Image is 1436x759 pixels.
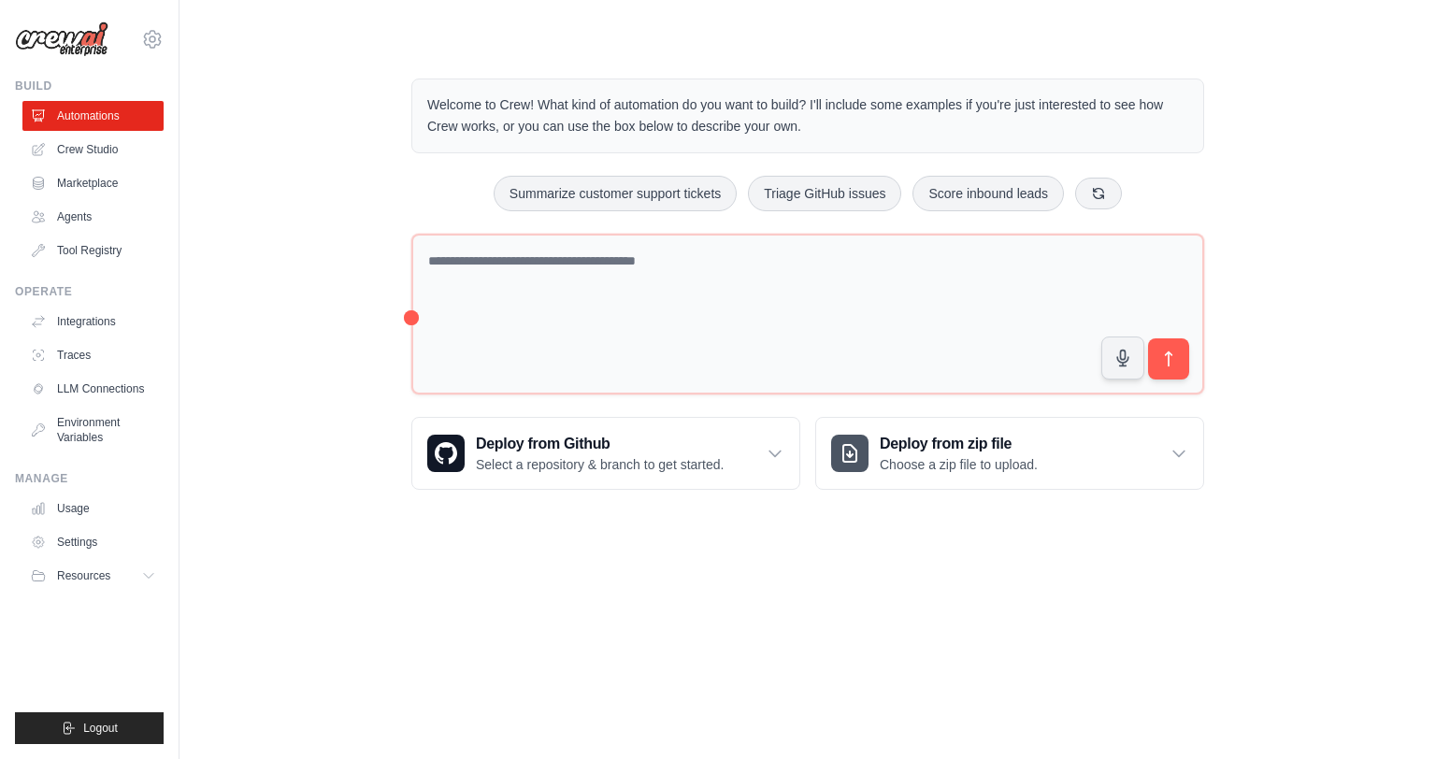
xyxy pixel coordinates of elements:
[15,471,164,486] div: Manage
[22,202,164,232] a: Agents
[912,176,1064,211] button: Score inbound leads
[476,455,724,474] p: Select a repository & branch to get started.
[427,94,1188,137] p: Welcome to Crew! What kind of automation do you want to build? I'll include some examples if you'...
[1079,612,1369,637] h3: Create an automation
[15,712,164,744] button: Logout
[22,307,164,337] a: Integrations
[22,236,164,265] a: Tool Registry
[22,101,164,131] a: Automations
[1093,592,1131,606] span: Step 1
[22,340,164,370] a: Traces
[22,374,164,404] a: LLM Connections
[22,408,164,452] a: Environment Variables
[880,433,1038,455] h3: Deploy from zip file
[494,176,737,211] button: Summarize customer support tickets
[15,79,164,93] div: Build
[748,176,901,211] button: Triage GitHub issues
[22,135,164,165] a: Crew Studio
[57,568,110,583] span: Resources
[22,527,164,557] a: Settings
[15,284,164,299] div: Operate
[1379,588,1393,602] button: Close walkthrough
[22,561,164,591] button: Resources
[1079,645,1369,706] p: Describe the automation you want to build, select an example option, or use the microphone to spe...
[15,21,108,57] img: Logo
[880,455,1038,474] p: Choose a zip file to upload.
[83,721,118,736] span: Logout
[22,168,164,198] a: Marketplace
[476,433,724,455] h3: Deploy from Github
[22,494,164,523] a: Usage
